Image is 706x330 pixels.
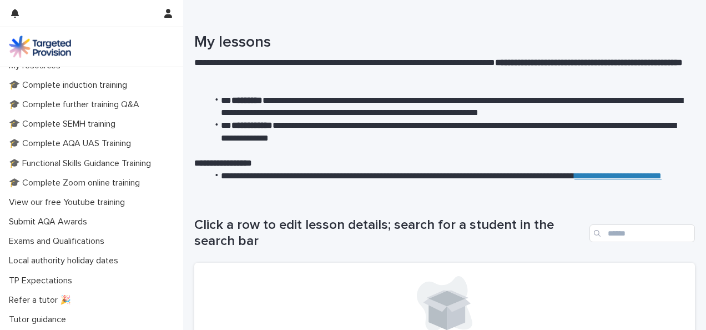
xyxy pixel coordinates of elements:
[4,138,140,149] p: 🎓 Complete AQA UAS Training
[194,217,585,249] h1: Click a row to edit lesson details; search for a student in the search bar
[4,158,160,169] p: 🎓 Functional Skills Guidance Training
[4,256,127,266] p: Local authority holiday dates
[4,236,113,247] p: Exams and Qualifications
[4,217,96,227] p: Submit AQA Awards
[9,36,71,58] img: M5nRWzHhSzIhMunXDL62
[194,33,687,52] h1: My lessons
[4,295,80,306] p: Refer a tutor 🎉
[4,119,124,129] p: 🎓 Complete SEMH training
[4,80,136,91] p: 🎓 Complete induction training
[4,178,149,188] p: 🎓 Complete Zoom online training
[4,99,148,110] p: 🎓 Complete further training Q&A
[4,276,81,286] p: TP Expectations
[589,224,695,242] input: Search
[4,314,75,325] p: Tutor guidance
[4,197,134,208] p: View our free Youtube training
